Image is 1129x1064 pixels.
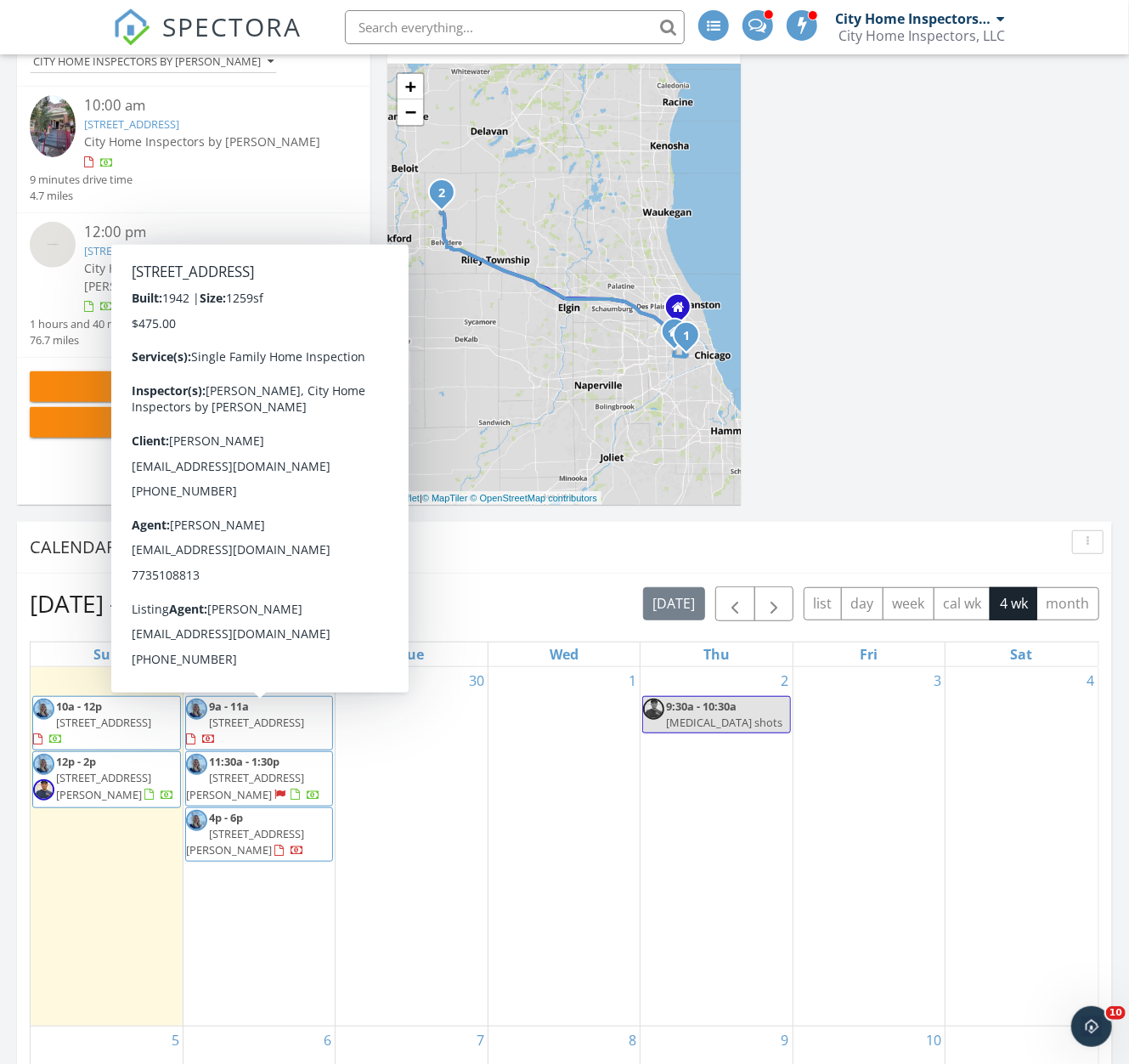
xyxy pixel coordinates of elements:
[56,754,174,801] a: 12p - 2p [STREET_ADDRESS][PERSON_NAME]
[471,493,597,503] a: © OpenStreetMap contributors
[930,667,945,694] a: Go to October 3, 2025
[1071,1006,1112,1047] iframe: Intercom live chat
[186,810,304,857] a: 4p - 6p [STREET_ADDRESS][PERSON_NAME]
[150,377,251,395] span: New Inspection
[84,116,179,132] a: [STREET_ADDRESS]
[186,826,304,857] span: [STREET_ADDRESS][PERSON_NAME]
[625,667,640,694] a: Go to October 1, 2025
[168,1027,183,1054] a: Go to October 5, 2025
[84,260,320,276] span: City Home Inspectors by [PERSON_NAME]
[209,715,304,730] span: [STREET_ADDRESS]
[84,222,330,243] div: 12:00 pm
[835,10,992,27] div: City Home Inspectors by [PERSON_NAME]
[33,699,151,746] a: 10a - 12p [STREET_ADDRESS]
[113,8,150,46] img: The Best Home Inspection Software - Spectora
[161,667,183,694] a: Go to September 28, 2025
[84,278,179,294] span: [PERSON_NAME]
[838,27,1005,44] div: City Home Inspectors, LLC
[165,413,236,431] span: New Quote
[320,1027,335,1054] a: Go to October 6, 2025
[30,95,358,204] a: 10:00 am [STREET_ADDRESS] City Home Inspectors by [PERSON_NAME] 9 minutes drive time 4.7 miles
[240,642,278,666] a: Monday
[56,715,151,730] span: [STREET_ADDRESS]
[666,715,782,730] span: [MEDICAL_DATA] shots
[438,188,445,200] i: 2
[715,586,755,621] button: Previous
[186,699,304,746] a: 9a - 11a [STREET_ADDRESS]
[946,667,1098,1027] td: Go to October 4, 2025
[185,696,333,751] a: 9a - 11a [STREET_ADDRESS]
[31,667,183,1027] td: Go to September 28, 2025
[856,642,881,666] a: Friday
[313,667,335,694] a: Go to September 29, 2025
[33,779,54,801] img: 219225159_1689895537887767_8619144168688409514_n.jpg
[546,642,582,666] a: Wednesday
[398,99,423,125] a: Zoom out
[162,8,302,44] span: SPECTORA
[1083,667,1098,694] a: Go to October 4, 2025
[90,642,123,666] a: Sunday
[32,751,181,807] a: 12p - 2p [STREET_ADDRESS][PERSON_NAME]
[186,754,207,775] img: 20220404_11.06.32.jpg
[641,667,793,1027] td: Go to October 2, 2025
[392,493,420,503] a: Leaflet
[345,10,685,44] input: Search everything...
[30,172,133,188] div: 9 minutes drive time
[683,331,690,342] i: 1
[678,307,688,317] div: 4936 N Melvina, Chicago IL 60630
[84,243,265,258] a: [STREET_ADDRESS][PERSON_NAME]
[643,699,664,720] img: 219225159_1689895537887767_8619144168688409514_n.jpg
[793,667,945,1027] td: Go to October 3, 2025
[778,1027,793,1054] a: Go to October 9, 2025
[84,133,320,150] span: City Home Inspectors by [PERSON_NAME]
[33,754,54,775] img: 20220404_11.06.32.jpg
[841,587,883,620] button: day
[113,23,302,59] a: SPECTORA
[30,188,133,204] div: 4.7 miles
[30,51,277,74] button: City Home Inspectors by [PERSON_NAME]
[209,810,243,825] span: 4p - 6p
[30,407,358,438] button: New Quote
[990,587,1037,620] button: 4 wk
[209,754,279,769] span: 11:30a - 1:30p
[934,587,991,620] button: cal wk
[33,56,274,68] div: City Home Inspectors by [PERSON_NAME]
[84,95,330,116] div: 10:00 am
[804,587,842,620] button: list
[422,493,468,503] a: © MapTiler
[883,587,934,620] button: week
[466,667,488,694] a: Go to September 30, 2025
[30,95,76,156] img: 9572667%2Fcover_photos%2F8wgdV3p8fwsP2RUFvhiQ%2Fsmall.jpg
[186,770,304,801] span: [STREET_ADDRESS][PERSON_NAME]
[778,667,793,694] a: Go to October 2, 2025
[336,667,488,1027] td: Go to September 30, 2025
[625,1027,640,1054] a: Go to October 8, 2025
[186,699,207,720] img: 20220404_11.06.32.jpg
[30,586,201,620] h2: [DATE] – [DATE]
[56,699,102,714] span: 10a - 12p
[387,491,601,506] div: |
[185,751,333,806] a: 11:30a - 1:30p [STREET_ADDRESS][PERSON_NAME]
[30,316,201,332] div: 1 hours and 40 minutes drive time
[398,74,423,99] a: Zoom in
[1036,587,1099,620] button: month
[209,699,249,714] span: 9a - 11a
[686,335,697,345] div: 4721 W Van Buren St, Chicago, IL 60644
[1106,1006,1126,1020] span: 10
[183,667,335,1027] td: Go to September 29, 2025
[33,699,54,720] img: 20220404_11.06.32.jpg
[185,807,333,863] a: 4p - 6p [STREET_ADDRESS][PERSON_NAME]
[56,770,151,801] span: [STREET_ADDRESS][PERSON_NAME]
[700,642,733,666] a: Thursday
[442,192,452,202] div: 501 Bounty Dr NE, Poplar Grove, IL 61065
[30,535,116,558] span: Calendar
[186,810,207,831] img: 20220404_11.06.32.jpg
[923,1027,945,1054] a: Go to October 10, 2025
[754,586,794,621] button: Next
[1008,642,1036,666] a: Saturday
[396,642,427,666] a: Tuesday
[30,371,358,402] button: New Inspection
[488,667,640,1027] td: Go to October 1, 2025
[30,222,76,268] img: streetview
[30,222,358,348] a: 12:00 pm [STREET_ADDRESS][PERSON_NAME] City Home Inspectors by [PERSON_NAME][PERSON_NAME] 1 hours...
